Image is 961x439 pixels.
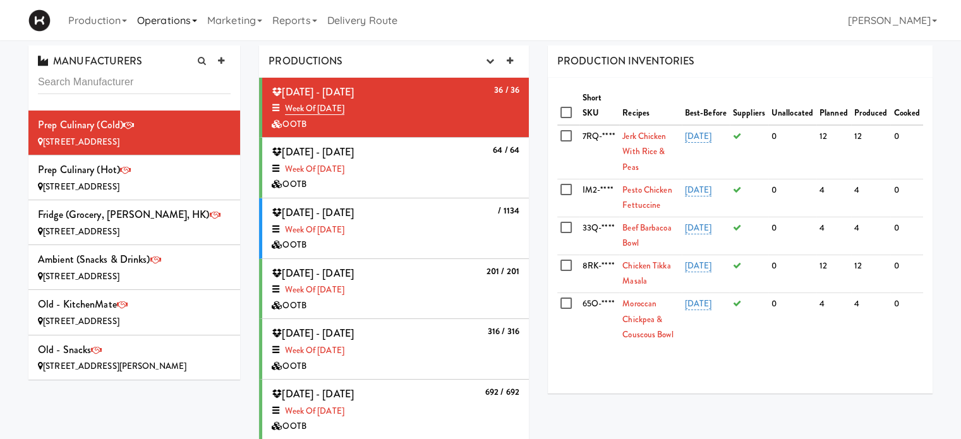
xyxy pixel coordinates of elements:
span: [DATE] - [DATE] [272,85,354,99]
th: Planned [816,87,851,125]
span: [STREET_ADDRESS] [43,181,119,193]
li: 64 / 64 [DATE] - [DATE]Week of [DATE]OOTB [259,138,529,198]
td: 0 [768,255,816,292]
a: [DATE] [685,260,712,272]
tr: 65O-****Moroccan Chickpea & Couscous Bowl[DATE]0440 [557,293,923,346]
span: PRODUCTIONS [269,54,342,68]
div: OOTB [272,298,519,314]
b: 316 / 316 [488,325,519,337]
span: PRODUCTION INVENTORIES [557,54,694,68]
a: Week of [DATE] [285,344,344,356]
span: [DATE] - [DATE] [272,145,354,159]
td: 0 [890,179,923,217]
span: [STREET_ADDRESS] [43,226,119,238]
a: Beef Barbacoa Bowl [622,222,671,250]
span: Ambient (Snacks & Drinks) [38,252,150,267]
a: Week of [DATE] [285,102,344,115]
span: Prep Culinary (Hot) [38,162,120,177]
th: Suppliers [730,87,768,125]
a: [DATE] [685,184,712,196]
td: 4 [851,293,891,346]
td: 12 [816,255,851,292]
a: Week of [DATE] [285,284,344,296]
span: Old - KitchenMate [38,297,117,311]
span: [STREET_ADDRESS] [43,136,119,148]
div: OOTB [272,419,519,435]
li: 201 / 201 [DATE] - [DATE]Week of [DATE]OOTB [259,259,529,320]
a: [DATE] [685,222,712,234]
th: Recipes [619,87,682,125]
a: Week of [DATE] [285,224,344,236]
td: 4 [851,217,891,255]
td: 0 [768,217,816,255]
span: [DATE] - [DATE] [272,266,354,280]
span: MANUFACTURERS [38,54,142,68]
li: Fridge (Grocery, [PERSON_NAME], HK)[STREET_ADDRESS] [28,200,240,245]
a: [DATE] [685,130,712,143]
td: 4 [816,217,851,255]
td: 4 [851,179,891,217]
a: Chicken Tikka Masala [622,260,670,287]
a: Pesto Chicken Fettuccine [622,184,672,212]
b: / 1134 [498,205,519,217]
a: Week of [DATE] [285,405,344,417]
tr: IM2-****Pesto Chicken Fettuccine[DATE]0440 [557,179,923,217]
td: 0 [890,125,923,179]
th: Unallocated [768,87,816,125]
th: Produced [851,87,891,125]
th: Best-Before [682,87,730,125]
b: 692 / 692 [485,386,519,398]
td: 0 [890,293,923,346]
td: 4 [816,179,851,217]
td: 0 [768,125,816,179]
img: Micromart [28,9,51,32]
td: 0 [890,255,923,292]
span: Fridge (Grocery, [PERSON_NAME], HK) [38,207,210,222]
b: 36 / 36 [494,84,519,96]
span: [STREET_ADDRESS][PERSON_NAME] [43,360,186,372]
div: OOTB [272,359,519,375]
b: 201 / 201 [487,265,519,277]
td: 0 [768,293,816,346]
a: [DATE] [685,298,712,310]
a: Week of [DATE] [285,163,344,175]
td: 4 [816,293,851,346]
a: Jerk Chicken With Rice & Peas [622,130,666,173]
span: Prep Culinary (Cold) [38,117,123,132]
input: Search Manufacturer [38,71,231,94]
li: Old - KitchenMate[STREET_ADDRESS] [28,290,240,335]
td: 0 [890,217,923,255]
td: 12 [851,125,891,179]
li: 36 / 36 [DATE] - [DATE]Week of [DATE]OOTB [259,78,529,138]
tr: 7RQ-****Jerk Chicken With Rice & Peas[DATE]012120 [557,125,923,179]
span: Old - Snacks [38,342,91,357]
li: 316 / 316 [DATE] - [DATE]Week of [DATE]OOTB [259,319,529,380]
div: OOTB [272,238,519,253]
td: 12 [816,125,851,179]
tr: 33Q-****Beef Barbacoa Bowl[DATE]0440 [557,217,923,255]
a: Moroccan Chickpea & Couscous Bowl [622,298,673,340]
li: Ambient (Snacks & Drinks)[STREET_ADDRESS] [28,245,240,290]
td: 0 [768,179,816,217]
span: [STREET_ADDRESS] [43,315,119,327]
th: Short SKU [579,87,619,125]
li: Prep Culinary (Hot)[STREET_ADDRESS] [28,155,240,200]
tr: 8RK-****Chicken Tikka Masala[DATE]012120 [557,255,923,292]
li: Prep Culinary (Cold)[STREET_ADDRESS] [28,111,240,155]
span: [DATE] - [DATE] [272,326,354,340]
span: [DATE] - [DATE] [272,205,354,220]
li: / 1134 [DATE] - [DATE]Week of [DATE]OOTB [259,198,529,259]
span: [STREET_ADDRESS] [43,270,119,282]
li: Old - Snacks[STREET_ADDRESS][PERSON_NAME] [28,335,240,380]
td: 12 [851,255,891,292]
div: OOTB [272,117,519,133]
div: OOTB [272,177,519,193]
th: Cooked [890,87,923,125]
b: 64 / 64 [493,144,519,156]
span: [DATE] - [DATE] [272,387,354,401]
